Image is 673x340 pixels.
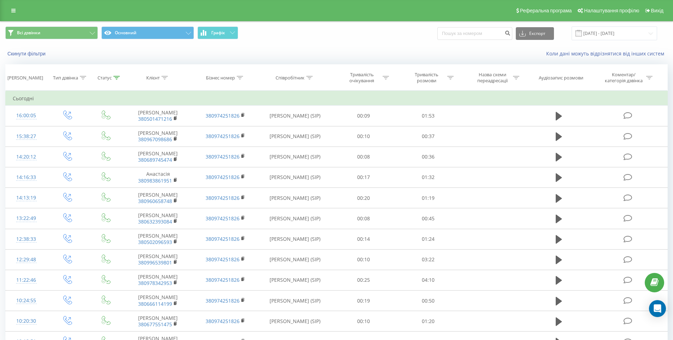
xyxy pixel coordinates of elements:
[206,297,240,304] a: 380974251826
[331,188,396,208] td: 00:20
[276,75,305,81] div: Співробітник
[124,311,191,332] td: [PERSON_NAME]
[206,75,235,81] div: Бізнес номер
[13,273,40,287] div: 11:22:46
[259,270,331,290] td: [PERSON_NAME] (SIP)
[124,270,191,290] td: [PERSON_NAME]
[396,249,461,270] td: 03:22
[206,174,240,180] a: 380974251826
[138,115,172,122] a: 380501471216
[13,253,40,267] div: 12:29:48
[13,211,40,225] div: 13:22:49
[331,249,396,270] td: 00:10
[396,311,461,332] td: 01:20
[539,75,583,81] div: Аудіозапис розмови
[651,8,663,13] span: Вихід
[331,208,396,229] td: 00:08
[206,195,240,201] a: 380974251826
[259,208,331,229] td: [PERSON_NAME] (SIP)
[396,147,461,167] td: 00:36
[603,72,644,84] div: Коментар/категорія дзвінка
[5,26,98,39] button: Всі дзвінки
[206,215,240,222] a: 380974251826
[6,91,668,106] td: Сьогодні
[520,8,572,13] span: Реферальна програма
[331,311,396,332] td: 00:10
[101,26,194,39] button: Основний
[396,291,461,311] td: 00:50
[124,208,191,229] td: [PERSON_NAME]
[206,318,240,324] a: 380974251826
[259,106,331,126] td: [PERSON_NAME] (SIP)
[473,72,511,84] div: Назва схеми переадресації
[124,167,191,187] td: Анастасія
[396,188,461,208] td: 01:19
[396,229,461,249] td: 01:24
[124,147,191,167] td: [PERSON_NAME]
[124,188,191,208] td: [PERSON_NAME]
[259,249,331,270] td: [PERSON_NAME] (SIP)
[13,150,40,164] div: 14:20:12
[5,50,49,57] button: Скинути фільтри
[516,27,554,40] button: Експорт
[396,270,461,290] td: 04:10
[138,239,172,245] a: 380502096593
[138,136,172,143] a: 380967098686
[331,147,396,167] td: 00:08
[396,167,461,187] td: 01:32
[124,291,191,311] td: [PERSON_NAME]
[259,167,331,187] td: [PERSON_NAME] (SIP)
[138,177,172,184] a: 380983861951
[343,72,381,84] div: Тривалість очікування
[437,27,512,40] input: Пошук за номером
[138,259,172,266] a: 380996539801
[206,112,240,119] a: 380974251826
[546,50,668,57] a: Коли дані можуть відрізнятися вiд інших систем
[259,229,331,249] td: [PERSON_NAME] (SIP)
[259,147,331,167] td: [PERSON_NAME] (SIP)
[124,106,191,126] td: [PERSON_NAME]
[138,300,172,307] a: 380666114199
[408,72,445,84] div: Тривалість розмови
[13,109,40,123] div: 16:00:05
[331,126,396,147] td: 00:10
[13,314,40,328] div: 10:20:30
[138,198,172,204] a: 380960658748
[98,75,112,81] div: Статус
[259,311,331,332] td: [PERSON_NAME] (SIP)
[259,291,331,311] td: [PERSON_NAME] (SIP)
[53,75,78,81] div: Тип дзвінка
[138,156,172,163] a: 380689745474
[206,276,240,283] a: 380974251826
[396,106,461,126] td: 01:53
[124,249,191,270] td: [PERSON_NAME]
[259,126,331,147] td: [PERSON_NAME] (SIP)
[138,280,172,286] a: 380978342953
[259,188,331,208] td: [PERSON_NAME] (SIP)
[206,235,240,242] a: 380974251826
[13,232,40,246] div: 12:38:33
[138,321,172,328] a: 380677551475
[138,218,172,225] a: 380632393084
[13,171,40,184] div: 14:16:33
[396,208,461,229] td: 00:45
[197,26,238,39] button: Графік
[13,130,40,143] div: 15:38:27
[584,8,639,13] span: Налаштування профілю
[7,75,43,81] div: [PERSON_NAME]
[206,256,240,263] a: 380974251826
[331,167,396,187] td: 00:17
[331,291,396,311] td: 00:19
[396,126,461,147] td: 00:37
[17,30,40,36] span: Всі дзвінки
[146,75,160,81] div: Клієнт
[124,126,191,147] td: [PERSON_NAME]
[13,294,40,308] div: 10:24:55
[331,270,396,290] td: 00:25
[211,30,225,35] span: Графік
[649,300,666,317] div: Open Intercom Messenger
[206,133,240,139] a: 380974251826
[331,106,396,126] td: 00:09
[13,191,40,205] div: 14:13:19
[331,229,396,249] td: 00:14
